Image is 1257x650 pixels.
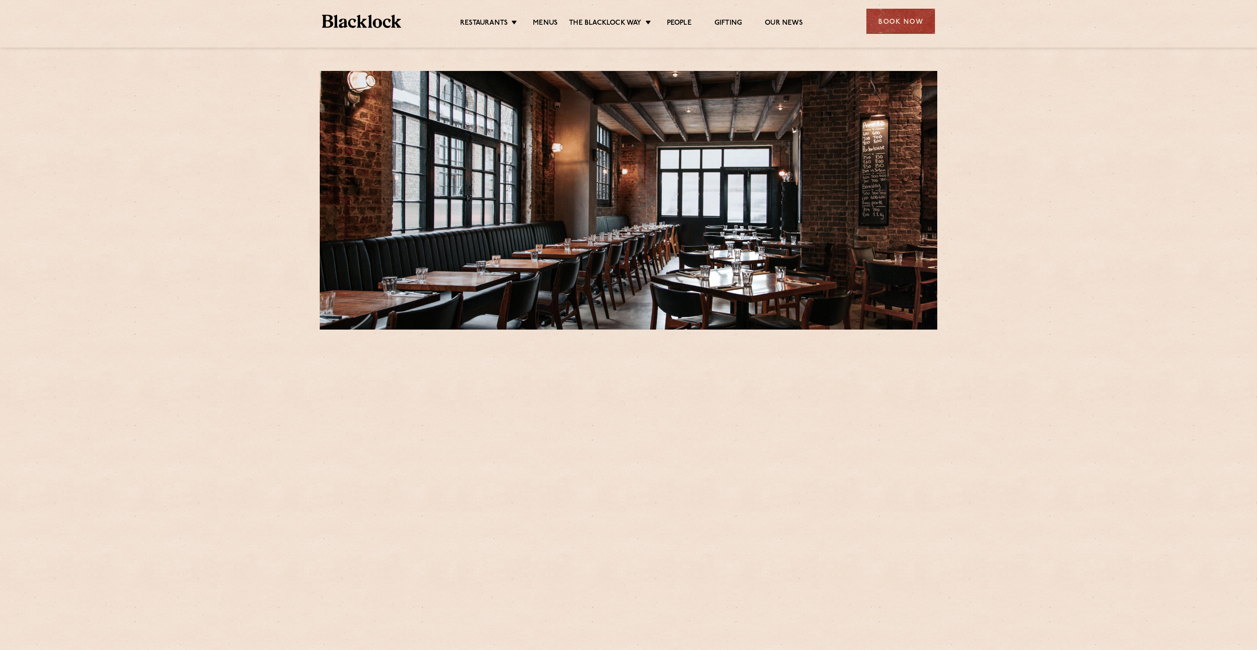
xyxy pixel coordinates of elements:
[765,19,803,29] a: Our News
[714,19,742,29] a: Gifting
[866,9,935,34] div: Book Now
[533,19,558,29] a: Menus
[322,15,401,28] img: BL_Textured_Logo-footer-cropped.svg
[569,19,641,29] a: The Blacklock Way
[667,19,692,29] a: People
[460,19,508,29] a: Restaurants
